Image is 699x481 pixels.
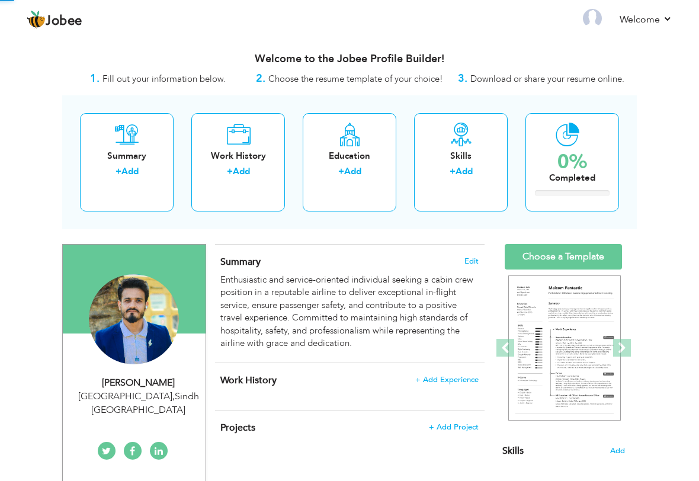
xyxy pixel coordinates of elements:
[172,390,175,403] span: ,
[72,376,206,390] div: [PERSON_NAME]
[464,257,479,265] span: Edit
[121,165,139,177] a: Add
[620,12,672,27] a: Welcome
[610,445,625,457] span: Add
[72,390,206,417] div: [GEOGRAPHIC_DATA] Sindh [GEOGRAPHIC_DATA]
[338,165,344,178] label: +
[549,152,595,172] div: 0%
[220,274,479,350] div: Enthusiastic and service-oriented individual seeking a cabin crew position in a reputable airline...
[233,165,250,177] a: Add
[470,73,624,85] span: Download or share your resume online.
[220,421,255,434] span: Projects
[62,53,637,65] h3: Welcome to the Jobee Profile Builder!
[505,244,622,270] a: Choose a Template
[268,73,443,85] span: Choose the resume template of your choice!
[201,150,275,162] div: Work History
[415,376,479,384] span: + Add Experience
[227,165,233,178] label: +
[583,9,602,28] img: Profile Img
[549,172,595,184] div: Completed
[116,165,121,178] label: +
[450,165,456,178] label: +
[220,256,479,268] h4: Adding a summary is a quick and easy way to highlight your experience and interests.
[220,255,261,268] span: Summary
[456,165,473,177] a: Add
[46,15,82,28] span: Jobee
[89,150,164,162] div: Summary
[458,71,467,86] strong: 3.
[89,274,179,364] img: Syed Shahbaz
[90,71,100,86] strong: 1.
[102,73,226,85] span: Fill out your information below.
[27,10,82,29] a: Jobee
[220,422,479,434] h4: This helps to highlight the project, tools and skills you have worked on.
[429,423,479,431] span: + Add Project
[220,374,479,386] h4: This helps to show the companies you have worked for.
[220,374,277,387] span: Work History
[27,10,46,29] img: jobee.io
[344,165,361,177] a: Add
[256,71,265,86] strong: 2.
[502,444,524,457] span: Skills
[312,150,387,162] div: Education
[424,150,498,162] div: Skills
